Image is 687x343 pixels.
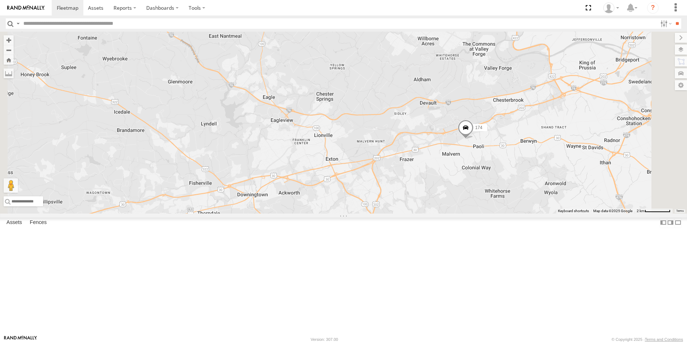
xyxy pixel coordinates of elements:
[612,337,683,342] div: © Copyright 2025 -
[4,68,14,78] label: Measure
[311,337,338,342] div: Version: 307.00
[4,45,14,55] button: Zoom out
[558,209,589,214] button: Keyboard shortcuts
[675,80,687,90] label: Map Settings
[674,218,682,228] label: Hide Summary Table
[660,218,667,228] label: Dock Summary Table to the Left
[475,125,482,131] span: 174
[667,218,674,228] label: Dock Summary Table to the Right
[658,18,673,29] label: Search Filter Options
[4,336,37,343] a: Visit our Website
[4,178,18,193] button: Drag Pegman onto the map to open Street View
[4,55,14,65] button: Zoom Home
[26,218,50,228] label: Fences
[3,218,26,228] label: Assets
[637,209,645,213] span: 2 km
[15,18,21,29] label: Search Query
[647,2,659,14] i: ?
[7,5,45,10] img: rand-logo.svg
[645,337,683,342] a: Terms and Conditions
[676,210,684,212] a: Terms (opens in new tab)
[593,209,632,213] span: Map data ©2025 Google
[4,35,14,45] button: Zoom in
[635,209,673,214] button: Map Scale: 2 km per 68 pixels
[601,3,622,13] div: Matt Square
